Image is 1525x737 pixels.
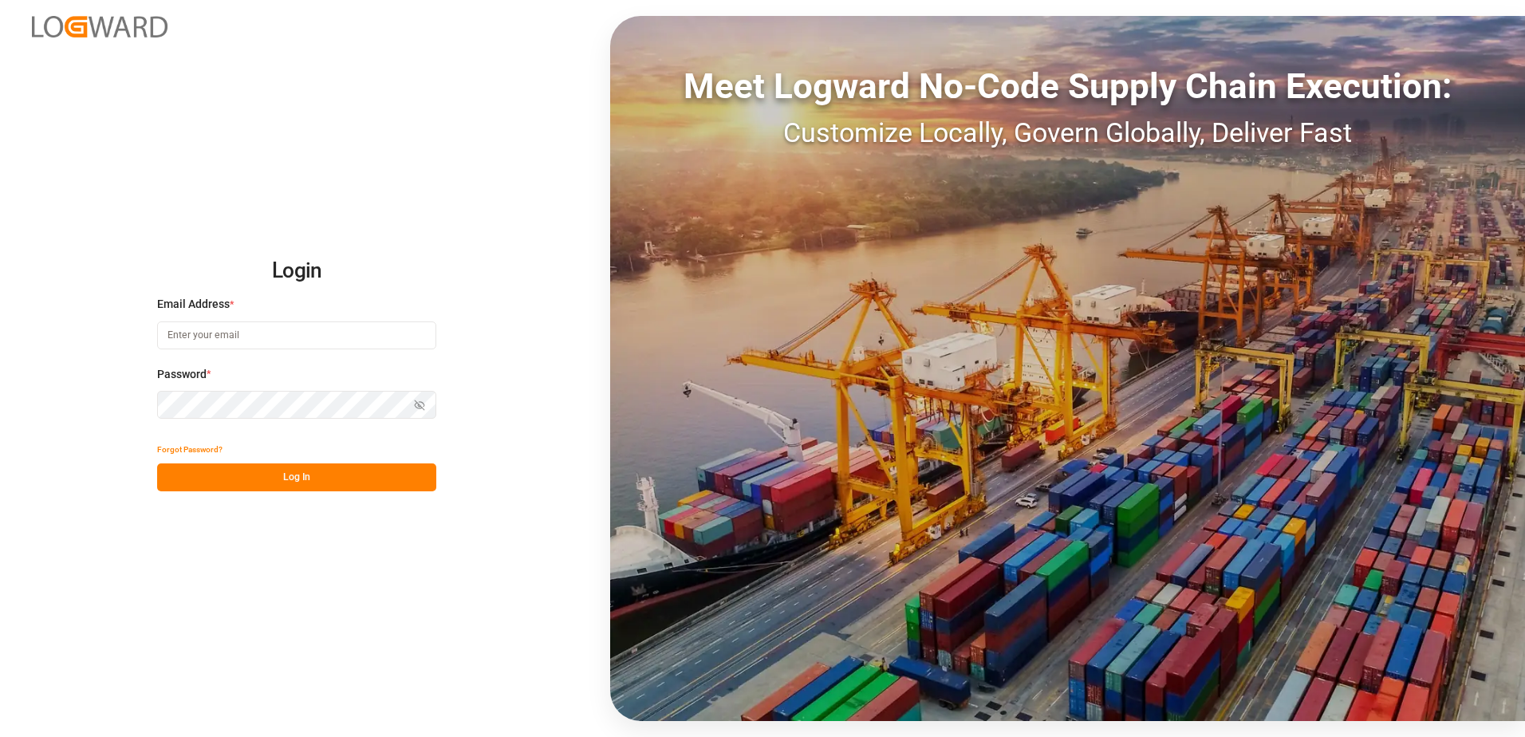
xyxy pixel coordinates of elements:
[32,16,167,37] img: Logward_new_orange.png
[157,321,436,349] input: Enter your email
[157,436,223,463] button: Forgot Password?
[610,112,1525,153] div: Customize Locally, Govern Globally, Deliver Fast
[157,366,207,383] span: Password
[157,246,436,297] h2: Login
[610,60,1525,112] div: Meet Logward No-Code Supply Chain Execution:
[157,463,436,491] button: Log In
[157,296,230,313] span: Email Address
